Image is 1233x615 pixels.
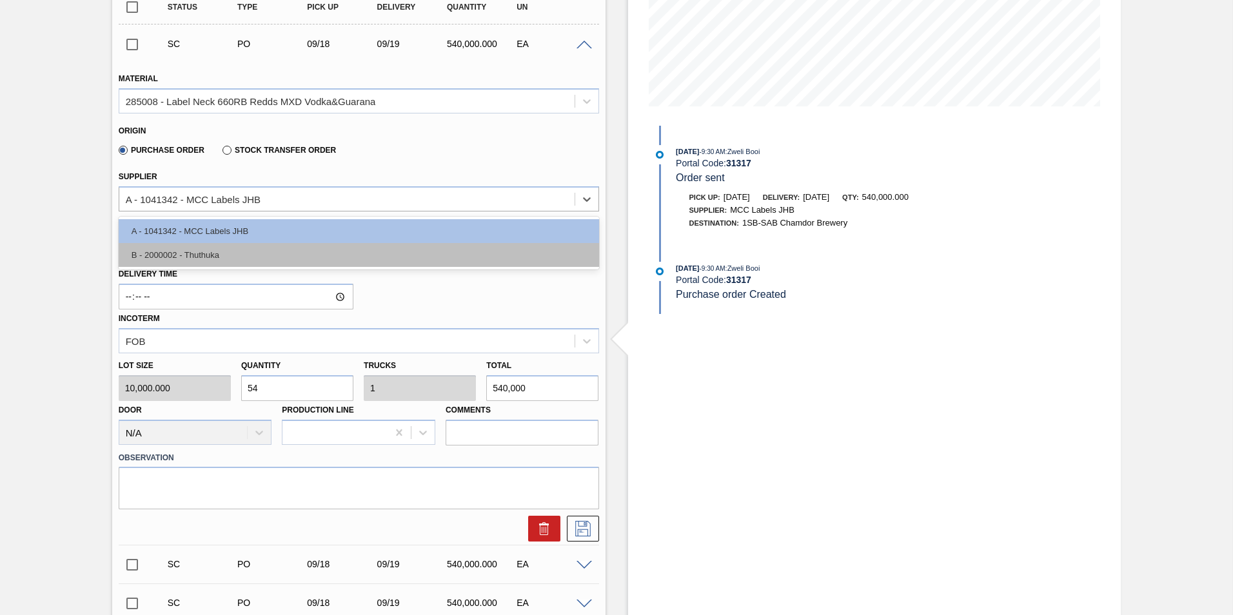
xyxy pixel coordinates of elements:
span: Supplier: [689,206,727,214]
div: Quantity [444,3,522,12]
span: [DATE] [676,148,699,155]
div: Suggestion Created [164,39,242,49]
label: Delivery Time [119,265,353,284]
div: 540,000.000 [444,598,522,608]
div: 09/18/2025 [304,39,382,49]
span: Pick up: [689,193,720,201]
div: 09/19/2025 [374,39,452,49]
div: Portal Code: [676,275,982,285]
div: 540,000.000 [444,559,522,569]
label: Comments [446,401,599,420]
div: 09/19/2025 [374,598,452,608]
div: A - 1041342 - MCC Labels JHB [126,193,261,204]
span: [DATE] [724,192,750,202]
label: Quantity [241,361,281,370]
span: - 9:30 AM [700,265,725,272]
strong: 31317 [726,275,751,285]
div: EA [513,559,591,569]
span: Delivery: [763,193,800,201]
label: Production Line [282,405,353,415]
div: EA [513,598,591,608]
label: Material [119,74,158,83]
span: - 9:30 AM [700,148,725,155]
label: Door [119,405,142,415]
label: Total [486,361,511,370]
label: Incoterm [119,314,160,323]
label: Trucks [364,361,396,370]
img: atual [656,268,664,275]
label: Lot size [119,356,231,375]
div: 09/19/2025 [374,559,452,569]
div: Type [234,3,312,12]
div: Save Suggestion [560,516,599,542]
div: Status [164,3,242,12]
div: Purchase order [234,598,312,608]
div: 285008 - Label Neck 660RB Redds MXD Vodka&Guarana [126,95,376,106]
div: EA [513,39,591,49]
div: UN [513,3,591,12]
span: : Zweli Booi [725,264,760,272]
div: Suggestion Created [164,559,242,569]
img: atual [656,151,664,159]
span: Destination: [689,219,739,227]
span: [DATE] [803,192,829,202]
span: 1SB-SAB Chamdor Brewery [742,218,847,228]
div: B - 2000002 - Thuthuka [119,243,599,267]
label: Purchase Order [119,146,204,155]
div: 540,000.000 [444,39,522,49]
span: Order sent [676,172,725,183]
div: 09/18/2025 [304,559,382,569]
span: Qty: [842,193,858,201]
div: Delete Suggestion [522,516,560,542]
span: Purchase order Created [676,289,786,300]
div: Purchase order [234,39,312,49]
span: MCC Labels JHB [730,205,794,215]
div: A - 1041342 - MCC Labels JHB [119,219,599,243]
label: Stock Transfer Order [222,146,336,155]
div: FOB [126,335,146,346]
label: Observation [119,449,599,467]
div: 09/18/2025 [304,598,382,608]
strong: 31317 [726,158,751,168]
div: Suggestion Created [164,598,242,608]
div: Delivery [374,3,452,12]
span: 540,000.000 [862,192,909,202]
div: Pick up [304,3,382,12]
div: Purchase order [234,559,312,569]
label: Supplier [119,172,157,181]
span: [DATE] [676,264,699,272]
div: Portal Code: [676,158,982,168]
label: Origin [119,126,146,135]
span: : Zweli Booi [725,148,760,155]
